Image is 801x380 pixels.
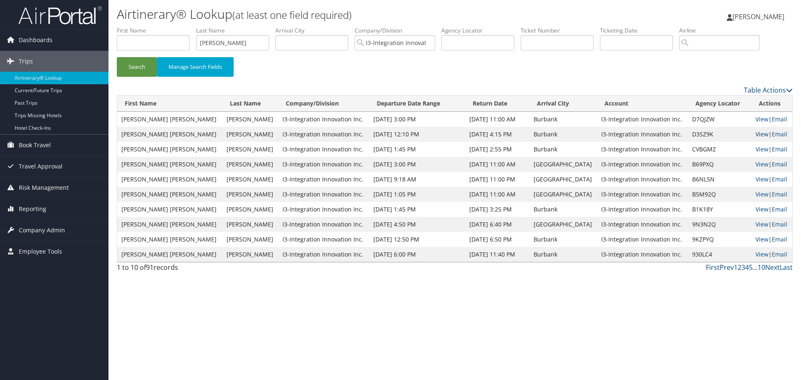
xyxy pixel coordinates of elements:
[222,142,278,157] td: [PERSON_NAME]
[117,232,222,247] td: [PERSON_NAME] [PERSON_NAME]
[751,202,792,217] td: |
[529,112,597,127] td: Burbank
[772,190,787,198] a: Email
[597,187,688,202] td: I3-Integration Innovation Inc.
[688,127,751,142] td: D3SZ9K
[688,187,751,202] td: B5M92Q
[222,172,278,187] td: [PERSON_NAME]
[529,232,597,247] td: Burbank
[756,175,768,183] a: View
[529,247,597,262] td: Burbank
[146,263,154,272] span: 91
[772,235,787,243] a: Email
[597,96,688,112] th: Account: activate to sort column ascending
[222,112,278,127] td: [PERSON_NAME]
[19,156,63,177] span: Travel Approval
[744,86,793,95] a: Table Actions
[117,142,222,157] td: [PERSON_NAME] [PERSON_NAME]
[597,172,688,187] td: I3-Integration Innovation Inc.
[738,263,741,272] a: 2
[765,263,780,272] a: Next
[597,157,688,172] td: I3-Integration Innovation Inc.
[688,232,751,247] td: 9KZPYQ
[600,26,679,35] label: Ticketing Date
[369,232,466,247] td: [DATE] 12:50 PM
[117,5,567,23] h1: Airtinerary® Lookup
[222,187,278,202] td: [PERSON_NAME]
[688,96,751,112] th: Agency Locator: activate to sort column ascending
[749,263,753,272] a: 5
[751,142,792,157] td: |
[751,217,792,232] td: |
[756,205,768,213] a: View
[19,177,69,198] span: Risk Management
[117,217,222,232] td: [PERSON_NAME] [PERSON_NAME]
[679,26,766,35] label: Airline
[222,247,278,262] td: [PERSON_NAME]
[117,187,222,202] td: [PERSON_NAME] [PERSON_NAME]
[278,232,369,247] td: I3-Integration Innovation Inc.
[369,187,466,202] td: [DATE] 1:05 PM
[706,263,720,272] a: First
[756,145,768,153] a: View
[222,127,278,142] td: [PERSON_NAME]
[727,4,793,29] a: [PERSON_NAME]
[278,247,369,262] td: I3-Integration Innovation Inc.
[369,142,466,157] td: [DATE] 1:45 PM
[465,172,529,187] td: [DATE] 11:00 PM
[369,127,466,142] td: [DATE] 12:10 PM
[529,157,597,172] td: [GEOGRAPHIC_DATA]
[465,247,529,262] td: [DATE] 11:40 PM
[222,232,278,247] td: [PERSON_NAME]
[756,130,768,138] a: View
[465,187,529,202] td: [DATE] 11:00 AM
[222,157,278,172] td: [PERSON_NAME]
[521,26,600,35] label: Ticket Number
[751,96,792,112] th: Actions
[597,232,688,247] td: I3-Integration Innovation Inc.
[772,160,787,168] a: Email
[19,135,51,156] span: Book Travel
[688,172,751,187] td: B6NL5N
[756,220,768,228] a: View
[597,202,688,217] td: I3-Integration Innovation Inc.
[117,112,222,127] td: [PERSON_NAME] [PERSON_NAME]
[275,26,355,35] label: Arrival City
[688,157,751,172] td: B69PXQ
[19,199,46,219] span: Reporting
[222,217,278,232] td: [PERSON_NAME]
[529,217,597,232] td: [GEOGRAPHIC_DATA]
[117,202,222,217] td: [PERSON_NAME] [PERSON_NAME]
[751,172,792,187] td: |
[772,205,787,213] a: Email
[465,202,529,217] td: [DATE] 3:25 PM
[529,127,597,142] td: Burbank
[688,247,751,262] td: 930LC4
[751,127,792,142] td: |
[278,112,369,127] td: I3-Integration Innovation Inc.
[780,263,793,272] a: Last
[369,172,466,187] td: [DATE] 9:18 AM
[772,130,787,138] a: Email
[772,220,787,228] a: Email
[688,142,751,157] td: CVBGMZ
[369,247,466,262] td: [DATE] 6:00 PM
[688,202,751,217] td: B1K18Y
[369,96,466,112] th: Departure Date Range: activate to sort column ascending
[117,96,222,112] th: First Name: activate to sort column ascending
[756,235,768,243] a: View
[19,220,65,241] span: Company Admin
[278,127,369,142] td: I3-Integration Innovation Inc.
[597,142,688,157] td: I3-Integration Innovation Inc.
[758,263,765,272] a: 10
[278,217,369,232] td: I3-Integration Innovation Inc.
[734,263,738,272] a: 1
[745,263,749,272] a: 4
[19,51,33,72] span: Trips
[597,217,688,232] td: I3-Integration Innovation Inc.
[756,160,768,168] a: View
[369,157,466,172] td: [DATE] 3:00 PM
[369,202,466,217] td: [DATE] 1:45 PM
[222,202,278,217] td: [PERSON_NAME]
[222,96,278,112] th: Last Name: activate to sort column ascending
